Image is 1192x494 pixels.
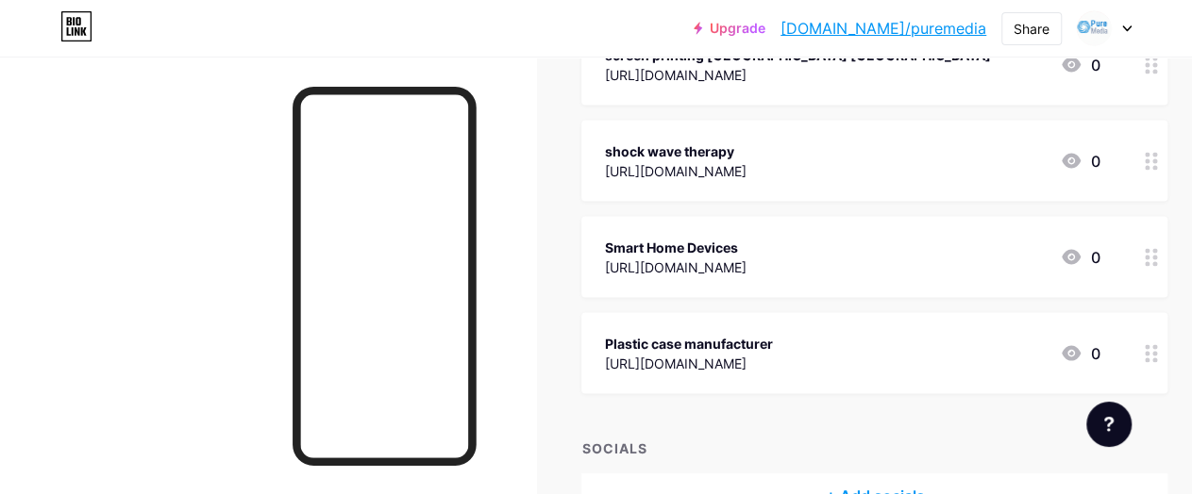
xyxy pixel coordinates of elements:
[581,438,1167,458] div: SOCIALS
[1060,149,1100,172] div: 0
[604,140,746,160] div: shock wave therapy
[1060,53,1100,75] div: 0
[1060,341,1100,364] div: 0
[604,256,746,276] div: [URL][DOMAIN_NAME]
[1076,10,1112,46] img: puremedia
[604,237,746,256] div: Smart Home Devices
[604,333,772,353] div: Plastic case manufacturer
[604,160,746,180] div: [URL][DOMAIN_NAME]
[694,21,765,36] a: Upgrade
[781,17,986,40] a: [DOMAIN_NAME]/puremedia
[604,64,990,84] div: [URL][DOMAIN_NAME]
[604,353,772,372] div: [URL][DOMAIN_NAME]
[1014,19,1049,39] div: Share
[1060,245,1100,268] div: 0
